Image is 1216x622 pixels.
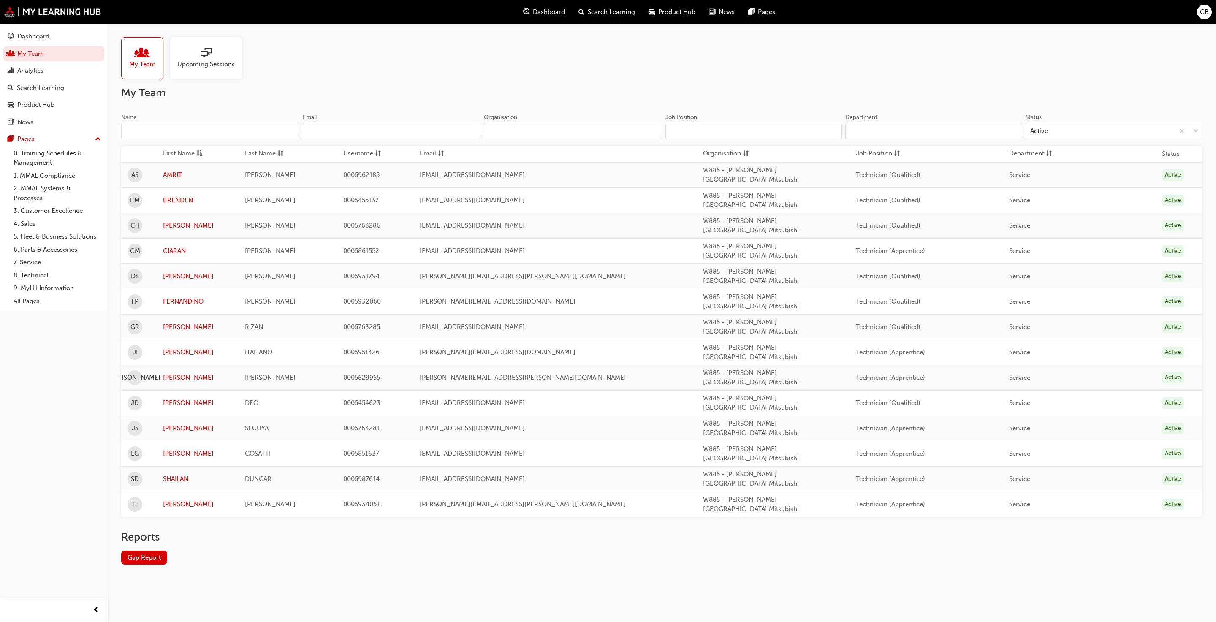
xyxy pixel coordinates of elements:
a: [PERSON_NAME] [163,348,232,357]
a: 5. Fleet & Business Solutions [10,230,104,243]
div: Active [1162,473,1184,485]
span: DS [131,272,139,281]
span: Product Hub [658,7,695,17]
button: Organisationsorting-icon [703,149,749,159]
a: FERNANDINO [163,297,232,307]
img: mmal [4,6,101,17]
span: AS [131,170,138,180]
div: Active [1162,423,1184,434]
th: Status [1162,149,1180,159]
span: Technician (Qualified) [856,222,920,229]
div: Email [303,113,317,122]
a: [PERSON_NAME] [163,272,232,281]
span: news-icon [8,119,14,126]
span: 0005763285 [343,323,380,331]
span: sorting-icon [375,149,381,159]
span: ITALIANO [245,348,272,356]
span: CB [1200,7,1209,17]
h2: My Team [121,86,1202,100]
span: Search Learning [588,7,635,17]
span: [EMAIL_ADDRESS][DOMAIN_NAME] [420,399,525,407]
a: Gap Report [121,551,167,565]
button: First Nameasc-icon [163,149,209,159]
span: Service [1009,247,1030,255]
span: W885 - [PERSON_NAME][GEOGRAPHIC_DATA] Mitsubishi [703,344,799,361]
span: news-icon [709,7,715,17]
span: SECUYA [245,424,269,432]
span: search-icon [8,84,14,92]
div: Job Position [665,113,697,122]
span: W885 - [PERSON_NAME][GEOGRAPHIC_DATA] Mitsubishi [703,470,799,488]
span: Technician (Apprentice) [856,247,925,255]
span: CH [130,221,140,231]
span: 0005987614 [343,475,380,483]
button: Departmentsorting-icon [1009,149,1056,159]
a: 2. MMAL Systems & Processes [10,182,104,204]
span: car-icon [8,101,14,109]
div: Active [1162,296,1184,307]
a: [PERSON_NAME] [163,322,232,332]
a: Dashboard [3,29,104,44]
span: Dashboard [533,7,565,17]
a: My Team [3,46,104,62]
span: 0005962185 [343,171,380,179]
span: First Name [163,149,195,159]
input: Department [845,123,1022,139]
span: 0005932060 [343,298,381,305]
span: Service [1009,272,1030,280]
span: sessionType_ONLINE_URL-icon [201,48,212,60]
a: 7. Service [10,256,104,269]
button: Pages [3,131,104,147]
span: Pages [758,7,775,17]
a: CIARAN [163,246,232,256]
div: Active [1162,347,1184,358]
span: GOSATTI [245,450,271,457]
span: 0005763281 [343,424,380,432]
div: Active [1162,321,1184,333]
span: [EMAIL_ADDRESS][DOMAIN_NAME] [420,424,525,432]
a: Product Hub [3,97,104,113]
div: Dashboard [17,32,49,41]
a: My Team [121,37,170,79]
span: Service [1009,399,1030,407]
div: Active [1162,397,1184,409]
span: 0005951326 [343,348,380,356]
span: W885 - [PERSON_NAME][GEOGRAPHIC_DATA] Mitsubishi [703,394,799,412]
span: 0005829955 [343,374,380,381]
span: W885 - [PERSON_NAME][GEOGRAPHIC_DATA] Mitsubishi [703,217,799,234]
span: sorting-icon [743,149,749,159]
span: TL [131,500,138,509]
span: car-icon [649,7,655,17]
span: Technician (Qualified) [856,323,920,331]
input: Organisation [484,123,662,139]
span: 0005934051 [343,500,380,508]
div: Department [845,113,877,122]
div: Status [1026,113,1042,122]
span: Technician (Apprentice) [856,374,925,381]
span: W885 - [PERSON_NAME][GEOGRAPHIC_DATA] Mitsubishi [703,192,799,209]
span: 0005455137 [343,196,379,204]
span: BM [130,196,140,205]
div: Organisation [484,113,517,122]
span: Technician (Qualified) [856,196,920,204]
span: pages-icon [748,7,755,17]
a: Analytics [3,63,104,79]
button: Last Namesorting-icon [245,149,291,159]
span: W885 - [PERSON_NAME][GEOGRAPHIC_DATA] Mitsubishi [703,369,799,386]
span: CM [130,246,140,256]
span: search-icon [578,7,584,17]
span: [EMAIL_ADDRESS][DOMAIN_NAME] [420,475,525,483]
a: [PERSON_NAME] [163,424,232,433]
span: W885 - [PERSON_NAME][GEOGRAPHIC_DATA] Mitsubishi [703,445,799,462]
span: people-icon [8,50,14,58]
a: 4. Sales [10,217,104,231]
a: [PERSON_NAME] [163,500,232,509]
span: guage-icon [523,7,529,17]
span: Service [1009,196,1030,204]
a: car-iconProduct Hub [642,3,702,21]
span: News [719,7,735,17]
span: Service [1009,424,1030,432]
a: guage-iconDashboard [516,3,572,21]
span: prev-icon [93,605,99,616]
span: Technician (Apprentice) [856,475,925,483]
